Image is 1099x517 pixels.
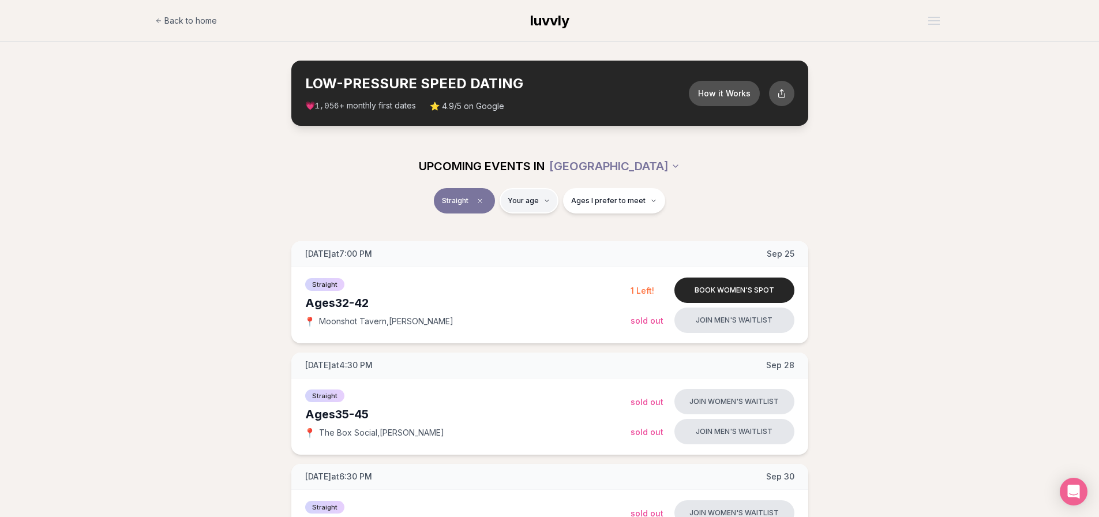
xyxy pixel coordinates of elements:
[530,12,569,29] span: luvvly
[434,188,495,213] button: StraightClear event type filter
[631,397,663,407] span: Sold Out
[305,406,631,422] div: Ages 35-45
[924,12,944,29] button: Open menu
[305,389,344,402] span: Straight
[674,278,794,303] button: Book women's spot
[473,194,487,208] span: Clear event type filter
[631,427,663,437] span: Sold Out
[689,81,760,106] button: How it Works
[430,100,504,112] span: ⭐ 4.9/5 on Google
[766,471,794,482] span: Sep 30
[419,158,545,174] span: UPCOMING EVENTS IN
[766,359,794,371] span: Sep 28
[164,15,217,27] span: Back to home
[305,74,689,93] h2: LOW-PRESSURE SPEED DATING
[319,427,444,439] span: The Box Social , [PERSON_NAME]
[305,248,372,260] span: [DATE] at 7:00 PM
[571,196,646,205] span: Ages I prefer to meet
[442,196,468,205] span: Straight
[305,471,372,482] span: [DATE] at 6:30 PM
[305,278,344,291] span: Straight
[631,316,663,325] span: Sold Out
[563,188,665,213] button: Ages I prefer to meet
[1060,478,1087,505] div: Open Intercom Messenger
[305,428,314,437] span: 📍
[767,248,794,260] span: Sep 25
[305,100,416,112] span: 💗 + monthly first dates
[319,316,453,327] span: Moonshot Tavern , [PERSON_NAME]
[674,419,794,444] button: Join men's waitlist
[508,196,539,205] span: Your age
[500,188,558,213] button: Your age
[674,389,794,414] button: Join women's waitlist
[631,286,654,295] span: 1 Left!
[549,153,680,179] button: [GEOGRAPHIC_DATA]
[155,9,217,32] a: Back to home
[530,12,569,30] a: luvvly
[315,102,339,111] span: 1,056
[305,295,631,311] div: Ages 32-42
[674,308,794,333] button: Join men's waitlist
[305,501,344,514] span: Straight
[305,317,314,326] span: 📍
[305,359,373,371] span: [DATE] at 4:30 PM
